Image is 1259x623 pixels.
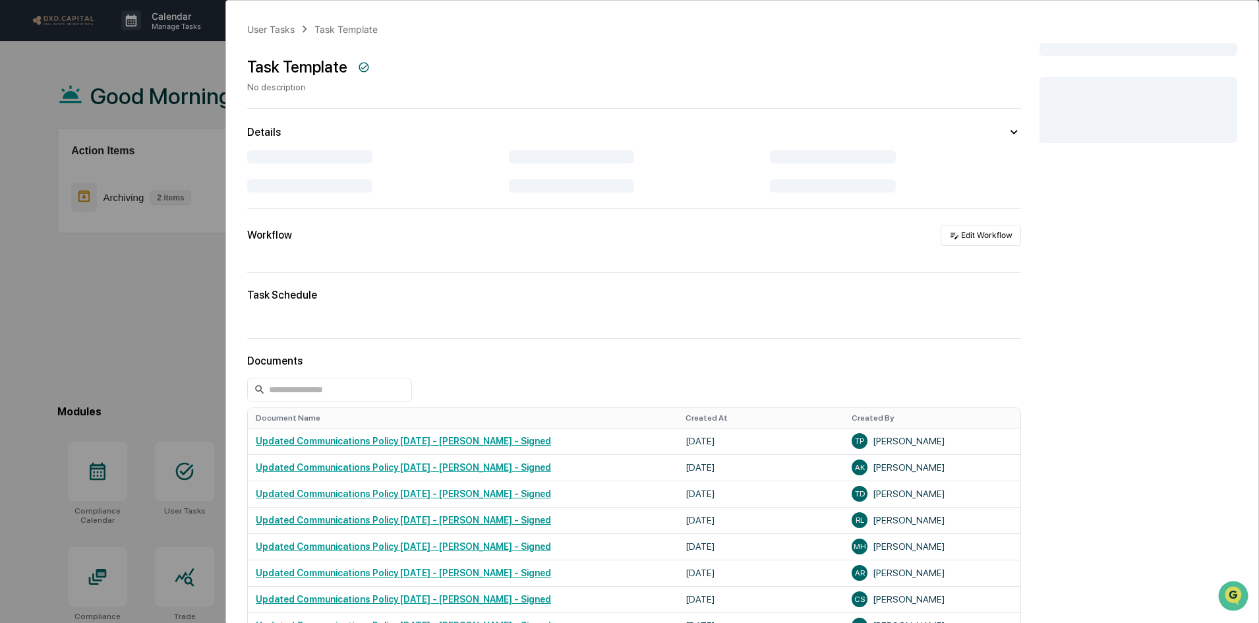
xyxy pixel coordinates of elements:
[855,568,865,578] span: AR
[678,428,844,454] td: [DATE]
[26,191,83,204] span: Data Lookup
[1217,579,1252,615] iframe: Open customer support
[13,101,37,125] img: 1746055101610-c473b297-6a78-478c-a979-82029cc54cd1
[855,436,864,446] span: TP
[109,166,163,179] span: Attestations
[678,454,844,481] td: [DATE]
[247,229,292,241] div: Workflow
[852,486,1012,502] div: [PERSON_NAME]
[852,565,1012,581] div: [PERSON_NAME]
[247,289,1021,301] div: Task Schedule
[854,595,865,604] span: CS
[26,166,85,179] span: Preclearance
[852,512,1012,528] div: [PERSON_NAME]
[8,186,88,210] a: 🔎Data Lookup
[247,82,372,92] div: No description
[855,463,865,472] span: AK
[8,161,90,185] a: 🖐️Preclearance
[856,516,864,525] span: RL
[256,594,551,605] a: Updated Communications Policy [DATE] - [PERSON_NAME] - Signed
[13,193,24,203] div: 🔎
[13,28,240,49] p: How can we help?
[13,167,24,178] div: 🖐️
[941,225,1021,246] button: Edit Workflow
[855,489,865,498] span: TD
[314,24,378,35] div: Task Template
[678,507,844,533] td: [DATE]
[678,408,844,428] th: Created At
[852,460,1012,475] div: [PERSON_NAME]
[678,481,844,507] td: [DATE]
[256,568,551,578] a: Updated Communications Policy [DATE] - [PERSON_NAME] - Signed
[256,541,551,552] a: Updated Communications Policy [DATE] - [PERSON_NAME] - Signed
[247,24,295,35] div: User Tasks
[852,433,1012,449] div: [PERSON_NAME]
[678,533,844,560] td: [DATE]
[844,408,1020,428] th: Created By
[247,57,347,76] div: Task Template
[224,105,240,121] button: Start new chat
[131,223,160,233] span: Pylon
[678,560,844,586] td: [DATE]
[256,489,551,499] a: Updated Communications Policy [DATE] - [PERSON_NAME] - Signed
[852,539,1012,554] div: [PERSON_NAME]
[678,586,844,612] td: [DATE]
[96,167,106,178] div: 🗄️
[45,114,167,125] div: We're available if you need us!
[90,161,169,185] a: 🗄️Attestations
[256,436,551,446] a: Updated Communications Policy [DATE] - [PERSON_NAME] - Signed
[93,223,160,233] a: Powered byPylon
[256,462,551,473] a: Updated Communications Policy [DATE] - [PERSON_NAME] - Signed
[852,591,1012,607] div: [PERSON_NAME]
[247,355,1021,367] div: Documents
[256,515,551,525] a: Updated Communications Policy [DATE] - [PERSON_NAME] - Signed
[854,542,866,551] span: MH
[248,408,678,428] th: Document Name
[247,126,281,138] div: Details
[45,101,216,114] div: Start new chat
